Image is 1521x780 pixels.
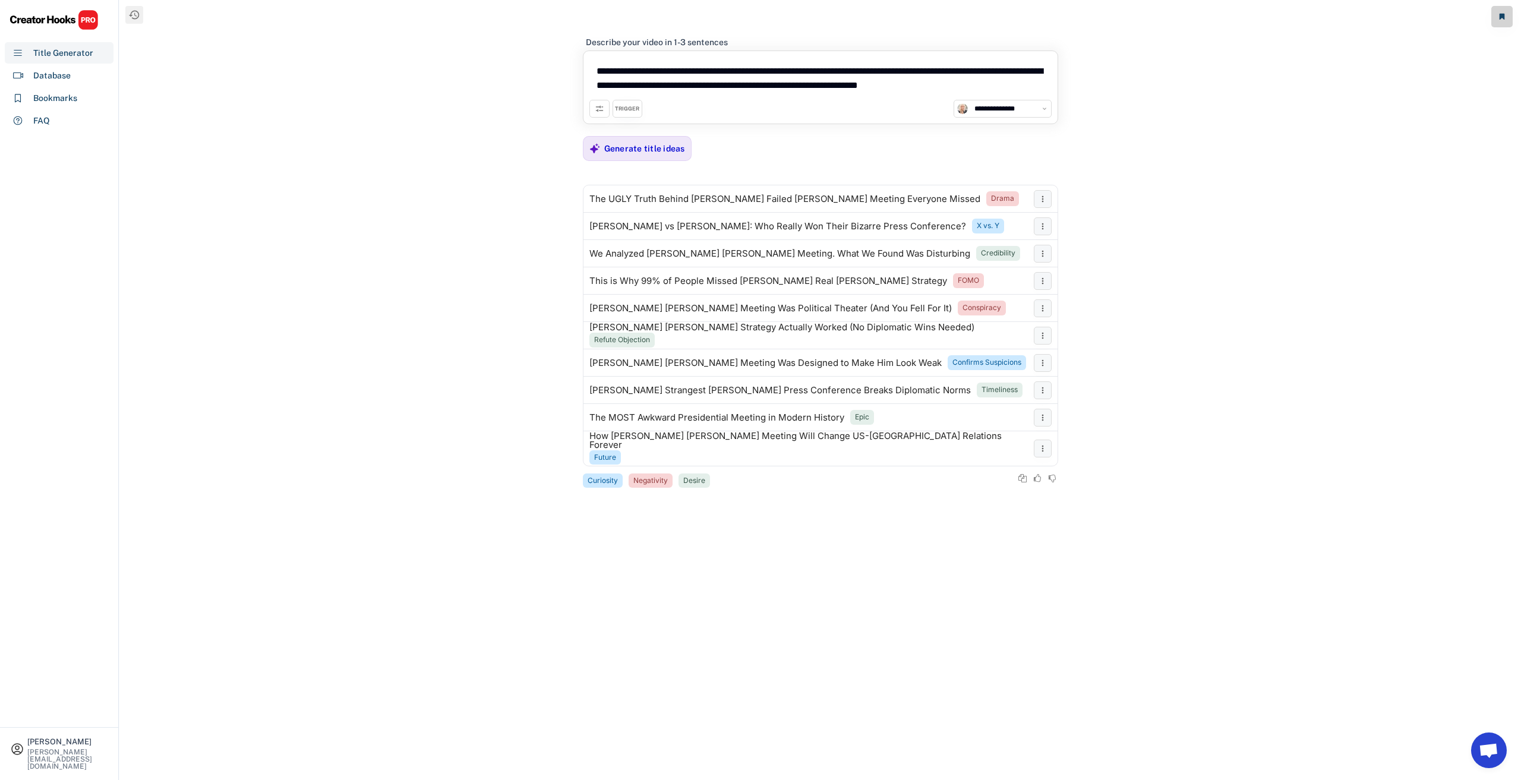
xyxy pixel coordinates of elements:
div: [PERSON_NAME] [PERSON_NAME] Strategy Actually Worked (No Diplomatic Wins Needed) [589,323,974,332]
div: The UGLY Truth Behind [PERSON_NAME] Failed [PERSON_NAME] Meeting Everyone Missed [589,194,980,204]
div: X vs. Y [977,221,999,231]
div: [PERSON_NAME] vs [PERSON_NAME]: Who Really Won Their Bizarre Press Conference? [589,222,966,231]
div: Epic [855,412,869,422]
div: Describe your video in 1-3 sentences [586,37,728,48]
div: Bookmarks [33,92,77,105]
div: Generate title ideas [604,143,685,154]
div: Title Generator [33,47,93,59]
div: FOMO [958,276,979,286]
div: Database [33,70,71,82]
div: Future [594,453,616,463]
div: Negativity [633,476,668,486]
div: Refute Objection [594,335,650,345]
img: CHPRO%20Logo.svg [10,10,99,30]
div: Curiosity [588,476,618,486]
div: FAQ [33,115,50,127]
div: Credibility [981,248,1015,258]
div: We Analyzed [PERSON_NAME] [PERSON_NAME] Meeting. What We Found Was Disturbing [589,249,970,258]
div: This is Why 99% of People Missed [PERSON_NAME] Real [PERSON_NAME] Strategy [589,276,947,286]
div: [PERSON_NAME] Strangest [PERSON_NAME] Press Conference Breaks Diplomatic Norms [589,386,971,395]
div: [PERSON_NAME] [27,738,108,746]
div: [PERSON_NAME][EMAIL_ADDRESS][DOMAIN_NAME] [27,749,108,770]
div: Drama [991,194,1014,204]
div: Desire [683,476,705,486]
a: Open chat [1471,732,1507,768]
div: Timeliness [982,385,1018,395]
img: channels4_profile.jpg [957,103,968,114]
div: The MOST Awkward Presidential Meeting in Modern History [589,413,844,422]
div: How [PERSON_NAME] [PERSON_NAME] Meeting Will Change US-[GEOGRAPHIC_DATA] Relations Forever [589,431,1028,449]
div: [PERSON_NAME] [PERSON_NAME] Meeting Was Designed to Make Him Look Weak [589,358,942,368]
div: [PERSON_NAME] [PERSON_NAME] Meeting Was Political Theater (And You Fell For It) [589,304,952,313]
div: Conspiracy [963,303,1001,313]
div: Confirms Suspicions [952,358,1021,368]
div: TRIGGER [615,105,639,113]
